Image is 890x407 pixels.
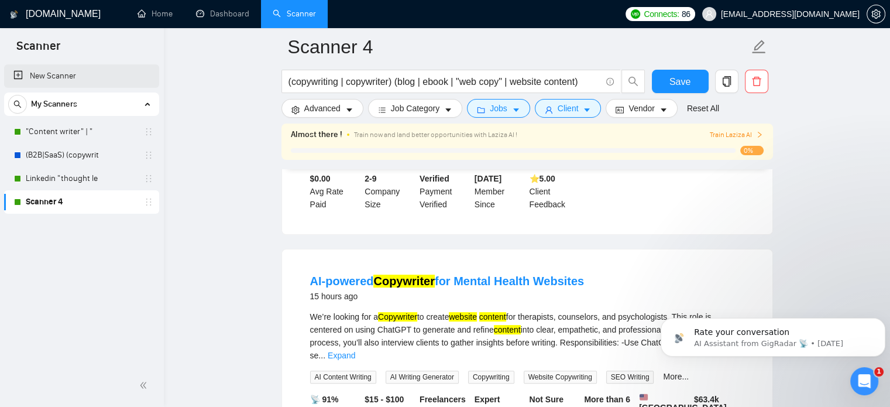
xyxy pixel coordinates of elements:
[745,76,768,87] span: delete
[479,312,506,322] mark: content
[628,102,654,115] span: Vendor
[308,172,363,211] div: Avg Rate Paid
[716,76,738,87] span: copy
[631,9,640,19] img: upwork-logo.png
[273,9,316,19] a: searchScanner
[867,5,885,23] button: setting
[874,367,884,377] span: 1
[386,371,459,384] span: AI Writing Generator
[512,105,520,114] span: caret-down
[373,275,434,288] mark: Copywriter
[368,99,462,118] button: barsJob Categorycaret-down
[196,9,249,19] a: dashboardDashboard
[530,395,563,404] b: Not Sure
[291,105,300,114] span: setting
[417,172,472,211] div: Payment Verified
[10,5,18,24] img: logo
[291,128,342,141] span: Almost there !
[288,74,601,89] input: Search Freelance Jobs...
[687,102,719,115] a: Reset All
[304,102,341,115] span: Advanced
[475,174,501,183] b: [DATE]
[144,197,153,207] span: holder
[13,64,150,88] a: New Scanner
[583,105,591,114] span: caret-down
[365,395,404,404] b: $15 - $100
[659,105,668,114] span: caret-down
[467,99,530,118] button: folderJobscaret-down
[378,312,417,322] mark: Copywriter
[310,174,331,183] b: $0.00
[9,100,26,108] span: search
[558,102,579,115] span: Client
[694,395,719,404] b: $ 63.4k
[606,99,677,118] button: idcardVendorcaret-down
[310,289,585,303] div: 15 hours ago
[640,393,648,401] img: 🇺🇸
[26,167,137,190] a: Linkedin "thought le
[494,325,521,334] mark: content
[535,99,602,118] button: userClientcaret-down
[281,99,363,118] button: settingAdvancedcaret-down
[867,9,885,19] span: setting
[362,172,417,211] div: Company Size
[391,102,439,115] span: Job Category
[606,371,654,384] span: SEO Writing
[715,70,738,93] button: copy
[751,39,767,54] span: edit
[663,372,689,381] a: More...
[354,131,517,139] span: Train now and land better opportunities with Laziza AI !
[345,105,353,114] span: caret-down
[524,371,597,384] span: Website Copywriting
[740,146,764,155] span: 0%
[144,174,153,183] span: holder
[310,275,585,288] a: AI-poweredCopywriterfor Mental Health Websites
[468,371,514,384] span: Copywriting
[652,70,709,93] button: Save
[756,131,763,138] span: right
[622,76,644,87] span: search
[709,129,763,141] button: Train Laziza AI
[310,371,376,384] span: AI Content Writing
[378,105,386,114] span: bars
[745,70,768,93] button: delete
[365,174,376,183] b: 2-9
[530,174,555,183] b: ⭐️ 5.00
[26,190,137,214] a: Scanner 4
[527,172,582,211] div: Client Feedback
[420,174,449,183] b: Verified
[144,127,153,136] span: holder
[288,32,749,61] input: Scanner name...
[606,78,614,85] span: info-circle
[7,37,70,62] span: Scanner
[449,312,476,322] mark: website
[310,310,744,362] div: We’re looking for a to create for therapists, counselors, and psychologists. This role is centere...
[475,395,500,404] b: Expert
[644,8,679,20] span: Connects:
[4,64,159,88] li: New Scanner
[850,367,878,395] iframe: Intercom live chat
[318,351,325,360] span: ...
[4,93,159,214] li: My Scanners
[472,172,527,211] div: Member Since
[705,10,713,18] span: user
[31,93,77,116] span: My Scanners
[26,120,137,143] a: "Content writer" | "
[621,70,645,93] button: search
[138,9,173,19] a: homeHome
[8,95,27,114] button: search
[490,102,507,115] span: Jobs
[139,379,151,391] span: double-left
[669,74,690,89] span: Save
[682,8,690,20] span: 86
[545,105,553,114] span: user
[867,9,885,19] a: setting
[656,293,890,375] iframe: Intercom notifications message
[616,105,624,114] span: idcard
[444,105,452,114] span: caret-down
